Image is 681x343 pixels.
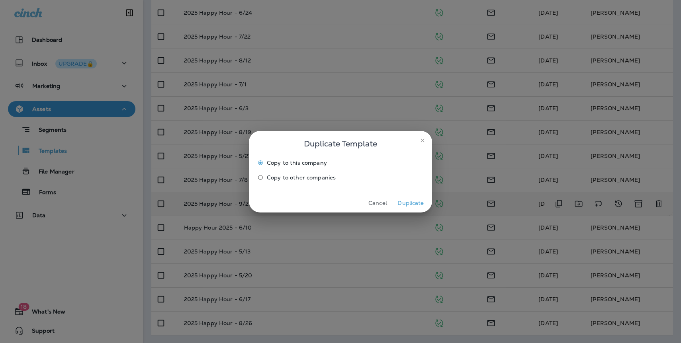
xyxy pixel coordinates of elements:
span: Copy to other companies [267,174,336,181]
button: close [416,134,429,147]
button: Cancel [363,197,393,209]
span: Duplicate Template [304,137,377,150]
span: Copy to this company [267,160,327,166]
button: Duplicate [396,197,426,209]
